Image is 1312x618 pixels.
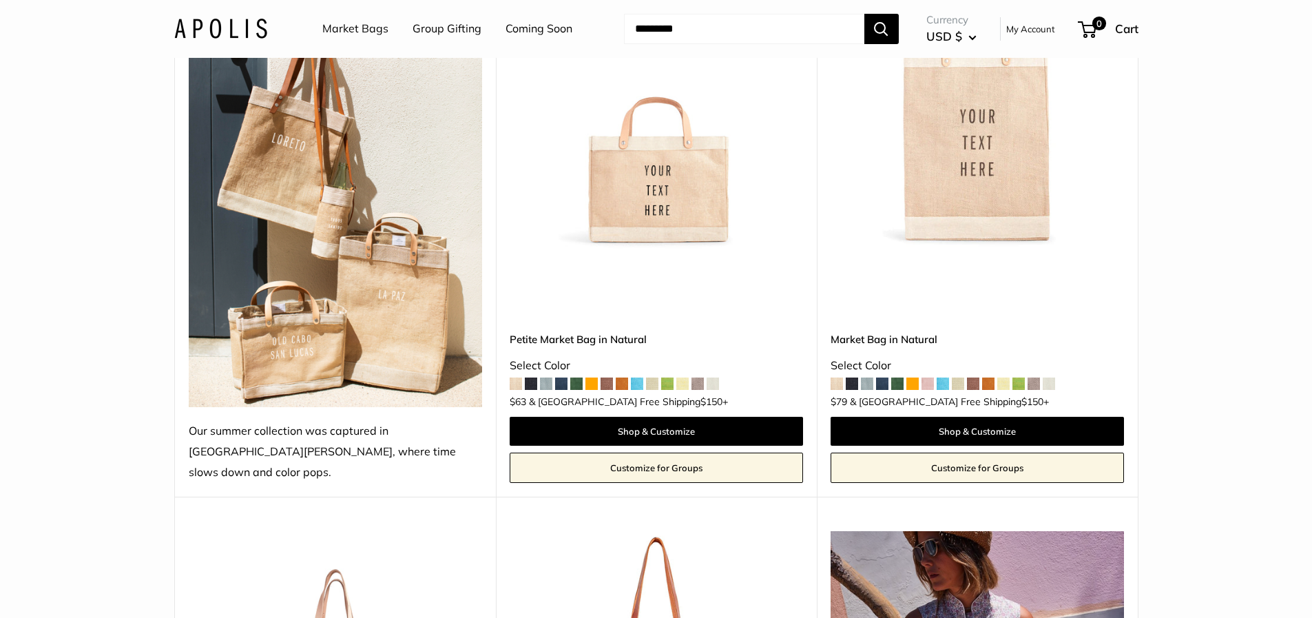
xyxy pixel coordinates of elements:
button: USD $ [926,25,977,48]
span: & [GEOGRAPHIC_DATA] Free Shipping + [850,397,1049,406]
span: 0 [1092,17,1105,30]
input: Search... [624,14,864,44]
a: Petite Market Bag in Natural [510,331,803,347]
button: Search [864,14,899,44]
span: $150 [700,395,722,408]
span: $79 [831,395,847,408]
a: Group Gifting [413,19,481,39]
div: Select Color [510,356,803,376]
div: Our summer collection was captured in [GEOGRAPHIC_DATA][PERSON_NAME], where time slows down and c... [189,421,482,483]
a: Customize for Groups [831,453,1124,483]
a: Shop & Customize [510,417,803,446]
span: USD $ [926,29,962,43]
a: Market Bags [322,19,388,39]
img: Apolis [174,19,267,39]
span: Currency [926,10,977,30]
a: 0 Cart [1079,18,1138,40]
span: & [GEOGRAPHIC_DATA] Free Shipping + [529,397,728,406]
span: Cart [1115,21,1138,36]
span: $150 [1021,395,1043,408]
span: $63 [510,395,526,408]
a: My Account [1006,21,1055,37]
a: Shop & Customize [831,417,1124,446]
a: Market Bag in Natural [831,331,1124,347]
a: Coming Soon [506,19,572,39]
div: Select Color [831,356,1124,376]
a: Customize for Groups [510,453,803,483]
